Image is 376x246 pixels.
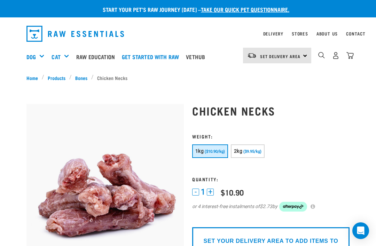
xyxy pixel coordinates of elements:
a: Bones [72,74,91,81]
a: About Us [316,32,338,35]
h3: Weight: [192,134,350,139]
a: Vethub [184,43,210,71]
a: Dog [26,53,36,61]
span: Set Delivery Area [260,55,300,57]
img: home-icon@2x.png [346,52,354,59]
span: 2kg [234,148,242,154]
a: Home [26,74,42,81]
a: Raw Education [75,43,120,71]
button: 1kg ($10.90/kg) [192,144,228,158]
span: 1kg [195,148,204,154]
span: 1 [201,188,205,196]
img: user.png [332,52,339,59]
a: Get started with Raw [120,43,184,71]
img: home-icon-1@2x.png [318,52,325,58]
nav: dropdown navigation [21,23,355,45]
span: ($10.90/kg) [205,149,225,154]
button: + [207,189,214,196]
img: Afterpay [279,202,307,212]
a: Stores [292,32,308,35]
div: or 4 interest-free instalments of by [192,202,350,212]
div: $10.90 [221,188,244,197]
a: Products [44,74,69,81]
a: Contact [346,32,366,35]
span: ($9.95/kg) [243,149,261,154]
span: $2.73 [260,203,272,210]
img: Raw Essentials Logo [26,26,124,42]
button: 2kg ($9.95/kg) [231,144,265,158]
img: van-moving.png [247,53,257,59]
h1: Chicken Necks [192,104,350,117]
a: Cat [52,53,60,61]
h3: Quantity: [192,176,350,182]
div: Open Intercom Messenger [352,222,369,239]
button: - [192,189,199,196]
a: take our quick pet questionnaire. [201,8,289,11]
a: Delivery [263,32,283,35]
nav: breadcrumbs [26,74,350,81]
